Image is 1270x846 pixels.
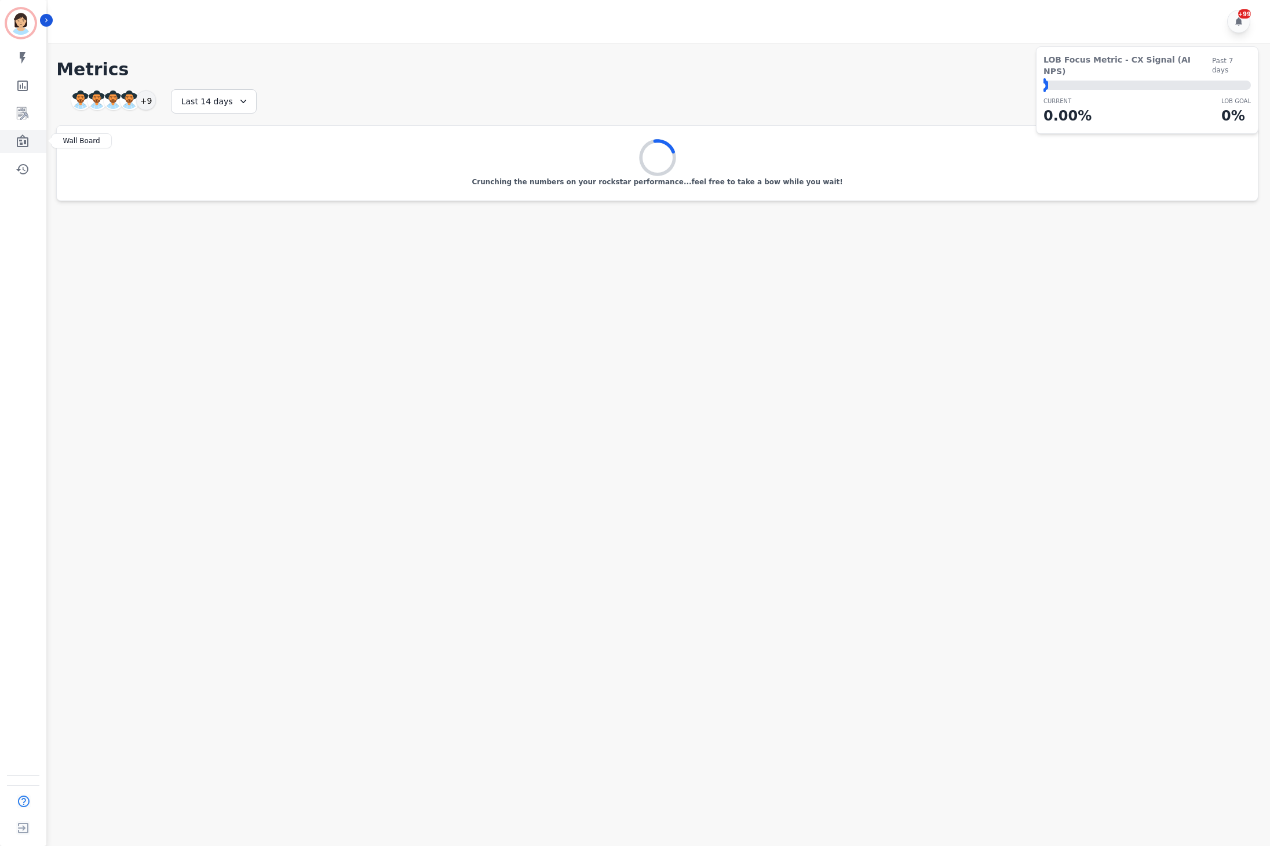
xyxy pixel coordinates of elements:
[1043,105,1092,126] p: 0.00 %
[56,59,1258,80] h1: Metrics
[136,90,156,110] div: +9
[472,177,842,187] p: Crunching the numbers on your rockstar performance...feel free to take a bow while you wait!
[1238,9,1251,19] div: +99
[1043,97,1092,105] p: CURRENT
[1212,56,1251,75] span: Past 7 days
[7,9,35,37] img: Bordered avatar
[1043,54,1212,77] span: LOB Focus Metric - CX Signal (AI NPS)
[171,89,257,114] div: Last 14 days
[1221,97,1251,105] p: LOB Goal
[1221,105,1251,126] p: 0 %
[1043,81,1048,90] div: ⬤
